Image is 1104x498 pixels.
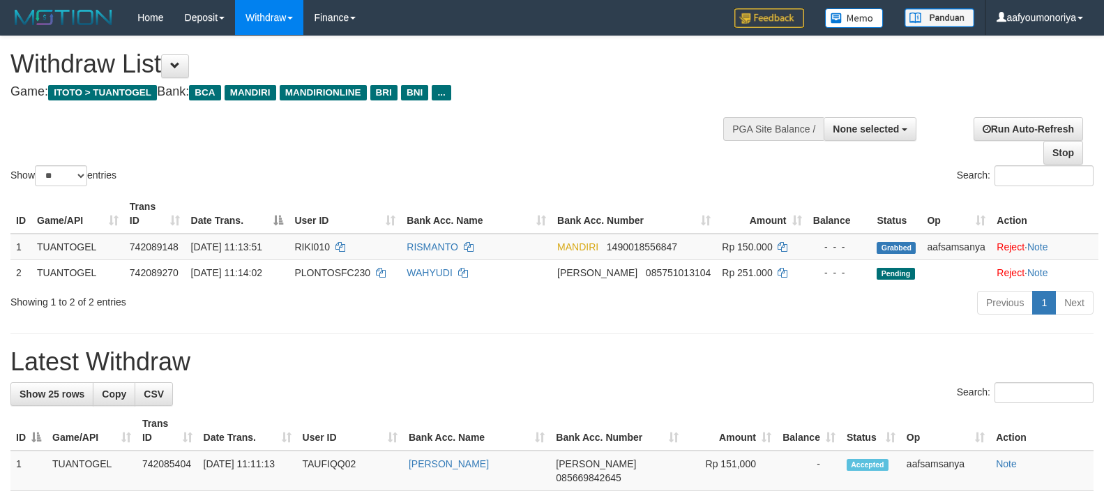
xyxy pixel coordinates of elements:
th: Trans ID: activate to sort column ascending [124,194,186,234]
a: Note [996,458,1017,469]
a: Note [1027,241,1048,252]
span: Copy [102,388,126,400]
th: Op: activate to sort column ascending [921,194,991,234]
a: Reject [997,267,1024,278]
a: Note [1027,267,1048,278]
th: Game/API: activate to sort column ascending [47,411,137,451]
td: aafsamsanya [921,234,991,260]
th: Action [990,411,1094,451]
span: Pending [877,268,914,280]
td: Rp 151,000 [684,451,777,491]
h1: Latest Withdraw [10,348,1094,376]
th: Bank Acc. Number: activate to sort column ascending [550,411,684,451]
a: Copy [93,382,135,406]
label: Show entries [10,165,116,186]
span: BNI [401,85,428,100]
th: Amount: activate to sort column ascending [716,194,807,234]
label: Search: [957,165,1094,186]
td: 1 [10,234,31,260]
span: [DATE] 11:13:51 [191,241,262,252]
a: Previous [977,291,1033,315]
td: 2 [10,259,31,285]
span: Copy 1490018556847 to clipboard [607,241,677,252]
span: MANDIRI [225,85,276,100]
span: ITOTO > TUANTOGEL [48,85,157,100]
td: TUANTOGEL [31,259,124,285]
th: Balance [808,194,872,234]
td: 742085404 [137,451,198,491]
input: Search: [995,382,1094,403]
th: User ID: activate to sort column ascending [289,194,401,234]
a: Reject [997,241,1024,252]
th: Op: activate to sort column ascending [901,411,990,451]
td: TUANTOGEL [47,451,137,491]
th: Trans ID: activate to sort column ascending [137,411,198,451]
span: None selected [833,123,899,135]
img: Feedback.jpg [734,8,804,28]
th: Game/API: activate to sort column ascending [31,194,124,234]
div: PGA Site Balance / [723,117,824,141]
a: WAHYUDI [407,267,453,278]
td: TAUFIQQ02 [297,451,403,491]
span: PLONTOSFC230 [294,267,370,278]
h1: Withdraw List [10,50,722,78]
span: Copy 085669842645 to clipboard [556,472,621,483]
a: Run Auto-Refresh [974,117,1083,141]
th: User ID: activate to sort column ascending [297,411,403,451]
a: Stop [1043,141,1083,165]
img: Button%20Memo.svg [825,8,884,28]
a: [PERSON_NAME] [409,458,489,469]
a: Next [1055,291,1094,315]
th: Action [991,194,1098,234]
span: [PERSON_NAME] [556,458,636,469]
th: Bank Acc. Name: activate to sort column ascending [403,411,550,451]
a: RISMANTO [407,241,458,252]
td: [DATE] 11:11:13 [198,451,297,491]
span: 742089148 [130,241,179,252]
span: MANDIRIONLINE [280,85,367,100]
h4: Game: Bank: [10,85,722,99]
label: Search: [957,382,1094,403]
input: Search: [995,165,1094,186]
span: Copy 085751013104 to clipboard [646,267,711,278]
td: TUANTOGEL [31,234,124,260]
span: BCA [189,85,220,100]
a: 1 [1032,291,1056,315]
td: aafsamsanya [901,451,990,491]
span: [PERSON_NAME] [557,267,637,278]
span: [DATE] 11:14:02 [191,267,262,278]
span: Grabbed [877,242,916,254]
span: ... [432,85,451,100]
select: Showentries [35,165,87,186]
th: Balance: activate to sort column ascending [777,411,841,451]
span: MANDIRI [557,241,598,252]
span: Rp 150.000 [722,241,772,252]
th: Date Trans.: activate to sort column descending [186,194,289,234]
th: ID: activate to sort column descending [10,411,47,451]
td: · [991,259,1098,285]
td: - [777,451,841,491]
div: Showing 1 to 2 of 2 entries [10,289,450,309]
img: MOTION_logo.png [10,7,116,28]
th: Status: activate to sort column ascending [841,411,901,451]
span: Show 25 rows [20,388,84,400]
a: CSV [135,382,173,406]
div: - - - [813,240,866,254]
img: panduan.png [905,8,974,27]
span: Accepted [847,459,889,471]
a: Show 25 rows [10,382,93,406]
td: · [991,234,1098,260]
td: 1 [10,451,47,491]
th: Bank Acc. Name: activate to sort column ascending [401,194,552,234]
span: Rp 251.000 [722,267,772,278]
th: Amount: activate to sort column ascending [684,411,777,451]
span: 742089270 [130,267,179,278]
th: Date Trans.: activate to sort column ascending [198,411,297,451]
th: Bank Acc. Number: activate to sort column ascending [552,194,716,234]
button: None selected [824,117,916,141]
span: CSV [144,388,164,400]
th: ID [10,194,31,234]
th: Status [871,194,921,234]
span: RIKI010 [294,241,330,252]
div: - - - [813,266,866,280]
